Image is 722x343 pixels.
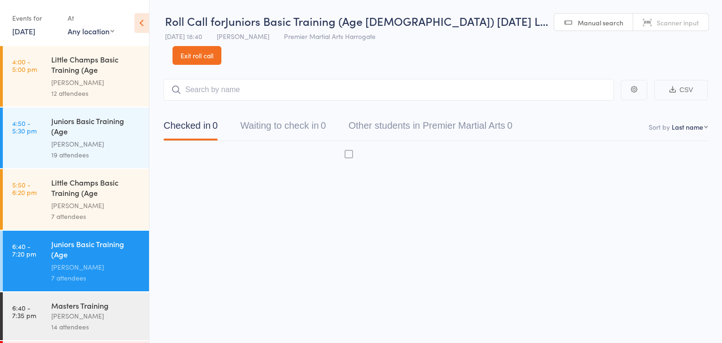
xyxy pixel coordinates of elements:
[51,88,141,99] div: 12 attendees
[51,239,141,262] div: Juniors Basic Training (Age [DEMOGRAPHIC_DATA]) [DATE] Late
[649,122,670,132] label: Sort by
[654,80,708,100] button: CSV
[12,181,37,196] time: 5:50 - 6:20 pm
[3,108,149,168] a: 4:50 -5:30 pmJuniors Basic Training (Age [DEMOGRAPHIC_DATA]) [DATE] Early[PERSON_NAME]19 attendees
[12,304,36,319] time: 6:40 - 7:35 pm
[51,321,141,332] div: 14 attendees
[12,10,58,26] div: Events for
[68,26,114,36] div: Any location
[51,273,141,283] div: 7 attendees
[51,116,141,139] div: Juniors Basic Training (Age [DEMOGRAPHIC_DATA]) [DATE] Early
[164,79,614,101] input: Search by name
[165,31,202,41] span: [DATE] 18:40
[51,311,141,321] div: [PERSON_NAME]
[225,13,548,29] span: Juniors Basic Training (Age [DEMOGRAPHIC_DATA]) [DATE] L…
[165,13,225,29] span: Roll Call for
[12,242,36,257] time: 6:40 - 7:20 pm
[12,119,37,134] time: 4:50 - 5:30 pm
[212,120,218,131] div: 0
[657,18,699,27] span: Scanner input
[12,58,37,73] time: 4:00 - 5:00 pm
[51,77,141,88] div: [PERSON_NAME]
[51,300,141,311] div: Masters Training
[12,26,35,36] a: [DATE]
[3,292,149,340] a: 6:40 -7:35 pmMasters Training[PERSON_NAME]14 attendees
[51,177,141,200] div: Little Champs Basic Training (Age [DEMOGRAPHIC_DATA]) [DATE] L...
[672,122,703,132] div: Last name
[51,139,141,149] div: [PERSON_NAME]
[173,46,221,65] a: Exit roll call
[3,169,149,230] a: 5:50 -6:20 pmLittle Champs Basic Training (Age [DEMOGRAPHIC_DATA]) [DATE] L...[PERSON_NAME]7 atte...
[348,116,512,140] button: Other students in Premier Martial Arts0
[51,200,141,211] div: [PERSON_NAME]
[51,211,141,222] div: 7 attendees
[51,54,141,77] div: Little Champs Basic Training (Age [DEMOGRAPHIC_DATA]) [DATE] E...
[507,120,512,131] div: 0
[284,31,376,41] span: Premier Martial Arts Harrogate
[164,116,218,140] button: Checked in0
[3,231,149,291] a: 6:40 -7:20 pmJuniors Basic Training (Age [DEMOGRAPHIC_DATA]) [DATE] Late[PERSON_NAME]7 attendees
[321,120,326,131] div: 0
[51,262,141,273] div: [PERSON_NAME]
[51,149,141,160] div: 19 attendees
[578,18,623,27] span: Manual search
[3,46,149,107] a: 4:00 -5:00 pmLittle Champs Basic Training (Age [DEMOGRAPHIC_DATA]) [DATE] E...[PERSON_NAME]12 att...
[217,31,269,41] span: [PERSON_NAME]
[68,10,114,26] div: At
[240,116,326,140] button: Waiting to check in0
